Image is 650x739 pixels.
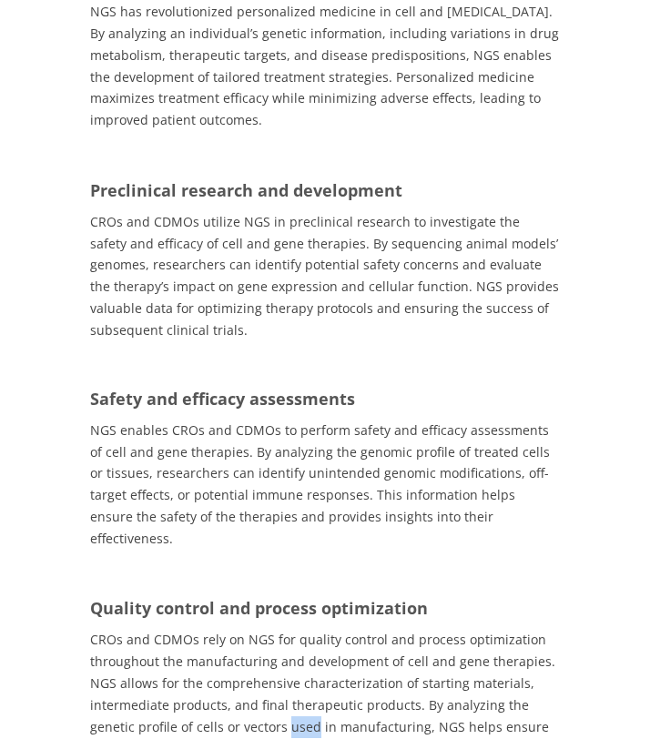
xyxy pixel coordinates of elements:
[90,421,550,547] span: NGS enables CROs and CDMOs to perform safety and efficacy assessments of cell and gene therapies....
[90,388,355,410] b: Safety and efficacy assessments
[90,213,559,339] span: CROs and CDMOs utilize NGS in preclinical research to investigate the safety and efficacy of cell...
[90,597,428,619] b: Quality control and process optimization
[90,3,559,128] span: NGS has revolutionized personalized medicine in cell and [MEDICAL_DATA]. By analyzing an individu...
[90,179,402,201] b: Preclinical research and development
